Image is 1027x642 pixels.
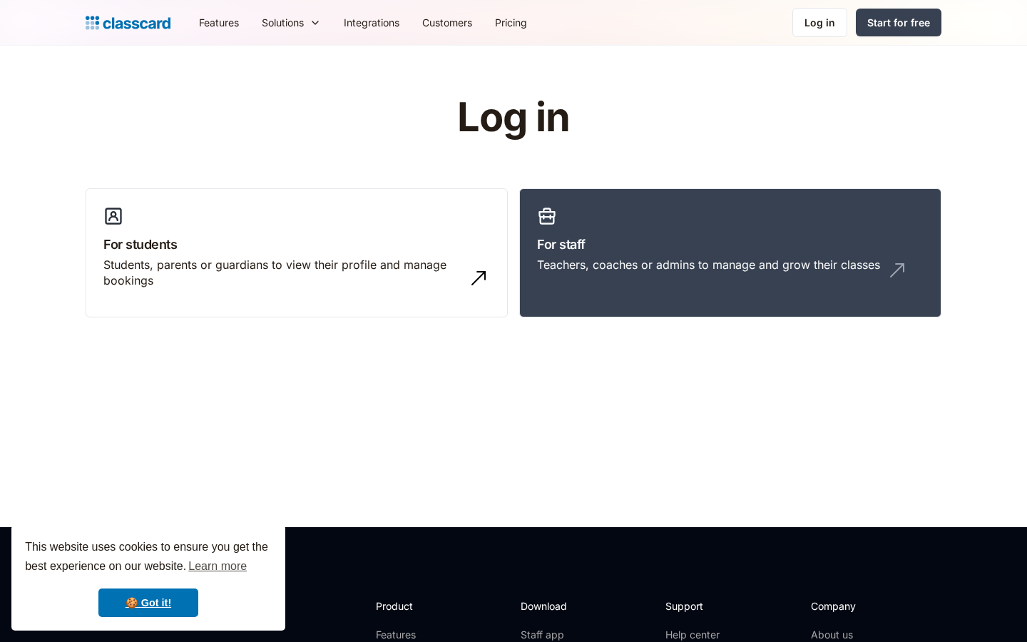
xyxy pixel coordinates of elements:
a: For studentsStudents, parents or guardians to view their profile and manage bookings [86,188,508,318]
h2: Product [376,598,452,613]
a: Start for free [856,9,941,36]
a: For staffTeachers, coaches or admins to manage and grow their classes [519,188,941,318]
a: Staff app [521,628,579,642]
div: Solutions [250,6,332,39]
div: Teachers, coaches or admins to manage and grow their classes [537,257,880,272]
div: Start for free [867,15,930,30]
div: cookieconsent [11,525,285,631]
h3: For students [103,235,490,254]
h2: Download [521,598,579,613]
div: Solutions [262,15,304,30]
a: home [86,13,170,33]
a: Pricing [484,6,538,39]
a: learn more about cookies [186,556,249,577]
h1: Log in [287,96,740,140]
span: This website uses cookies to ensure you get the best experience on our website. [25,539,272,577]
a: Features [188,6,250,39]
a: Help center [665,628,723,642]
div: Log in [804,15,835,30]
a: Log in [792,8,847,37]
div: Students, parents or guardians to view their profile and manage bookings [103,257,461,289]
a: dismiss cookie message [98,588,198,617]
a: About us [811,628,906,642]
h3: For staff [537,235,924,254]
h2: Company [811,598,906,613]
a: Features [376,628,452,642]
h2: Support [665,598,723,613]
a: Integrations [332,6,411,39]
a: Customers [411,6,484,39]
